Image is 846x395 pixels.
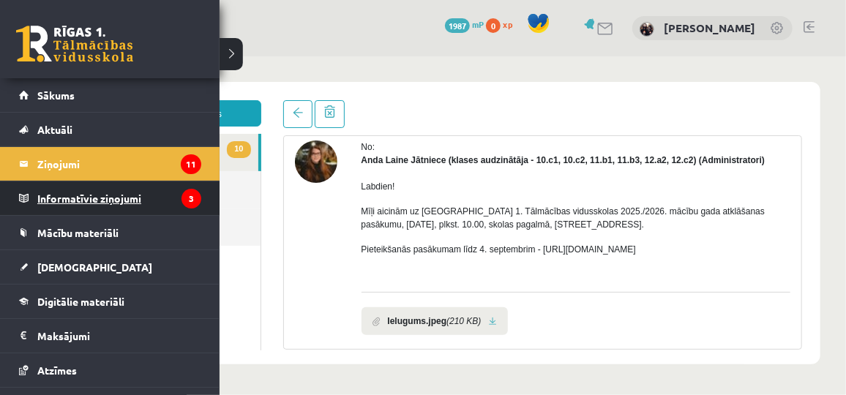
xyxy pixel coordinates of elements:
[19,216,201,249] a: Mācību materiāli
[664,20,755,35] a: [PERSON_NAME]
[19,319,201,353] a: Maksājumi
[181,189,201,208] i: 3
[37,226,119,239] span: Mācību materiāli
[236,84,279,127] img: Anda Laine Jātniece (klases audzinātāja - 10.c1, 10.c2, 11.b1, 11.b3, 12.a2, 12.c2)
[640,22,654,37] img: Rolands Lokmanis
[44,78,200,115] a: 10Ienākošie
[19,147,201,181] a: Ziņojumi11
[37,89,75,102] span: Sākums
[19,78,201,112] a: Sākums
[44,115,202,152] a: Nosūtītie
[303,187,733,200] p: Pieteikšanās pasākumam līdz 4. septembrim - [URL][DOMAIN_NAME]
[19,113,201,146] a: Aktuāli
[37,123,72,136] span: Aktuāli
[486,18,501,33] span: 0
[37,260,152,274] span: [DEMOGRAPHIC_DATA]
[388,258,422,271] i: (210 KB)
[37,319,201,353] legend: Maksājumi
[44,152,202,189] a: Dzēstie
[486,18,520,30] a: 0 xp
[181,154,201,174] i: 11
[19,285,201,318] a: Digitālie materiāli
[37,147,201,181] legend: Ziņojumi
[445,18,484,30] a: 1987 mP
[303,84,733,97] div: No:
[303,148,733,175] p: Mīļi aicinām uz [GEOGRAPHIC_DATA] 1. Tālmācības vidusskolas 2025./2026. mācību gada atklāšanas pa...
[37,364,77,377] span: Atzīmes
[472,18,484,30] span: mP
[168,85,192,102] span: 10
[445,18,470,33] span: 1987
[503,18,512,30] span: xp
[303,99,707,109] strong: Anda Laine Jātniece (klases audzinātāja - 10.c1, 10.c2, 11.b1, 11.b3, 12.a2, 12.c2) (Administratori)
[37,181,201,215] legend: Informatīvie ziņojumi
[16,26,133,62] a: Rīgas 1. Tālmācības vidusskola
[19,353,201,387] a: Atzīmes
[44,44,203,70] a: Jauns ziņojums
[19,250,201,284] a: [DEMOGRAPHIC_DATA]
[19,181,201,215] a: Informatīvie ziņojumi3
[37,295,124,308] span: Digitālie materiāli
[303,124,733,137] p: Labdien!
[329,258,389,271] b: Ielugums.jpeg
